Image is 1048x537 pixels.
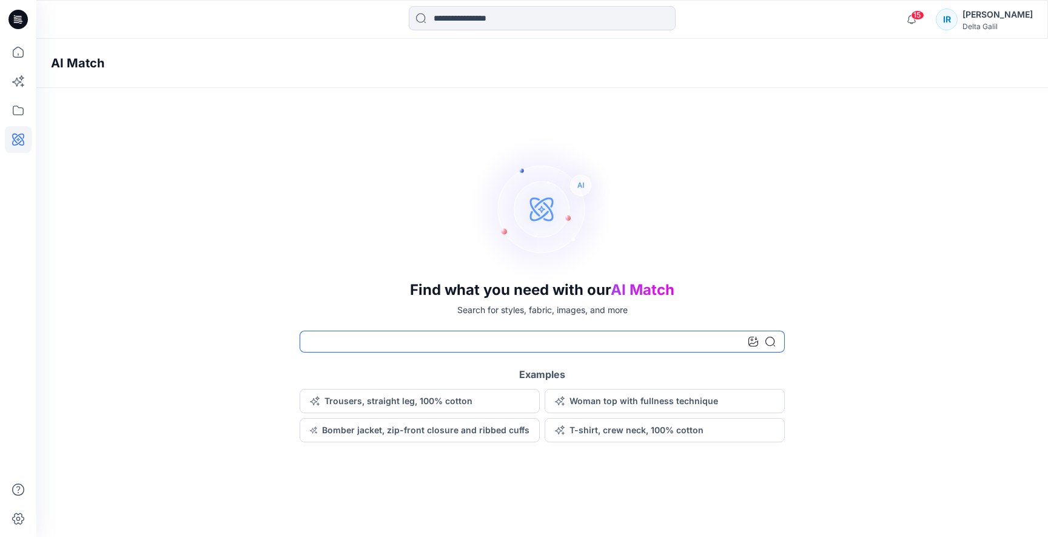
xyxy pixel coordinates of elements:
[519,367,565,382] h5: Examples
[300,389,540,413] button: Trousers, straight leg, 100% cotton
[962,22,1033,31] div: Delta Galil
[410,282,674,299] h3: Find what you need with our
[51,56,104,70] h4: AI Match
[300,418,540,442] button: Bomber jacket, zip-front closure and ribbed cuffs
[545,418,785,442] button: T-shirt, crew neck, 100% cotton
[962,7,1033,22] div: [PERSON_NAME]
[911,10,924,20] span: 15
[936,8,958,30] div: IR
[545,389,785,413] button: Woman top with fullness technique
[611,281,674,299] span: AI Match
[469,136,615,282] img: AI Search
[457,303,628,316] p: Search for styles, fabric, images, and more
